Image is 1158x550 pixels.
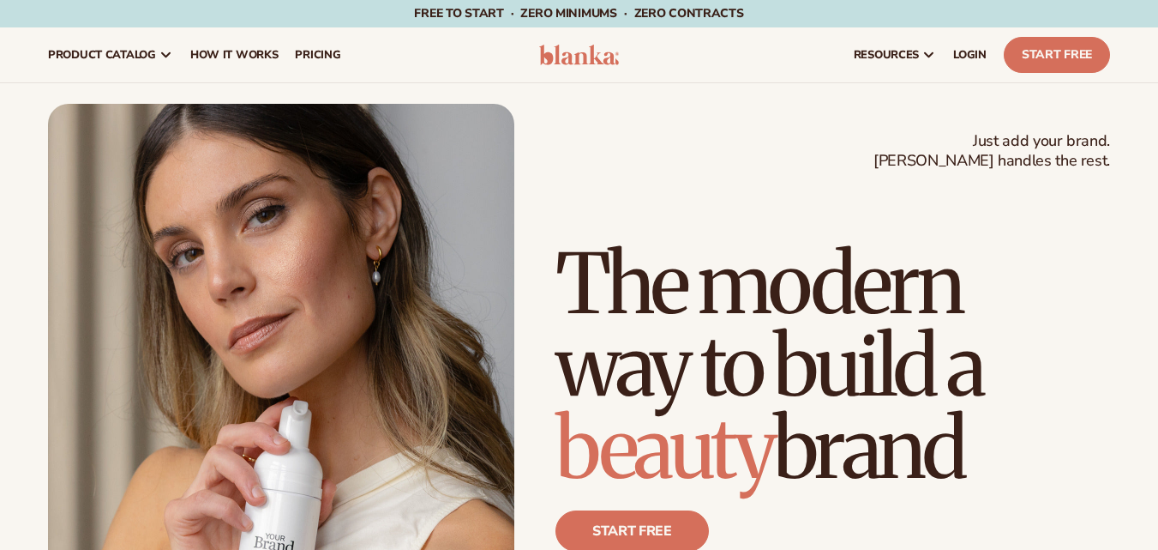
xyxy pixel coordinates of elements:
[295,48,340,62] span: pricing
[873,131,1110,172] span: Just add your brand. [PERSON_NAME] handles the rest.
[845,27,945,82] a: resources
[182,27,287,82] a: How It Works
[414,5,743,21] span: Free to start · ZERO minimums · ZERO contracts
[539,45,620,65] img: logo
[190,48,279,62] span: How It Works
[854,48,919,62] span: resources
[286,27,349,82] a: pricing
[555,397,773,500] span: beauty
[1004,37,1110,73] a: Start Free
[953,48,987,62] span: LOGIN
[39,27,182,82] a: product catalog
[945,27,995,82] a: LOGIN
[48,48,156,62] span: product catalog
[555,243,1110,490] h1: The modern way to build a brand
